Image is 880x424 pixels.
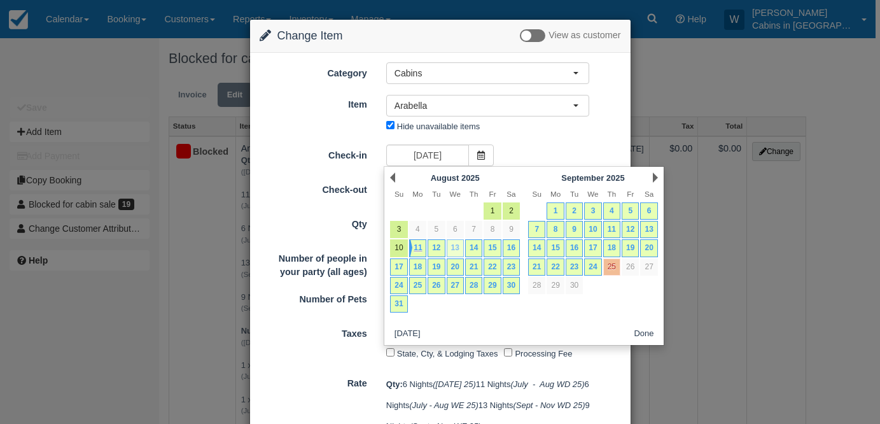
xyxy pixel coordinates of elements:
[528,277,545,294] a: 28
[465,258,482,276] a: 21
[645,190,653,198] span: Saturday
[390,221,407,238] a: 3
[584,258,601,276] a: 24
[503,277,520,294] a: 30
[547,202,564,220] a: 1
[566,258,583,276] a: 23
[250,372,377,390] label: Rate
[395,67,573,80] span: Cabins
[584,239,601,257] a: 17
[603,202,620,220] a: 4
[250,62,377,80] label: Category
[584,202,601,220] a: 3
[484,258,501,276] a: 22
[622,258,639,276] a: 26
[570,190,578,198] span: Tuesday
[409,221,426,238] a: 4
[627,190,634,198] span: Friday
[428,258,445,276] a: 19
[386,62,589,84] button: Cabins
[547,277,564,294] a: 29
[622,202,639,220] a: 5
[603,221,620,238] a: 11
[447,277,464,294] a: 27
[386,379,403,389] strong: Qty
[250,213,377,231] label: Qty
[250,248,377,278] label: Number of people in your party (all ages)
[608,190,617,198] span: Thursday
[432,190,440,198] span: Tuesday
[447,258,464,276] a: 20
[250,323,377,341] label: Taxes
[397,122,480,131] label: Hide unavailable items
[431,173,459,183] span: August
[640,258,657,276] a: 27
[528,221,545,238] a: 7
[547,258,564,276] a: 22
[447,221,464,238] a: 6
[566,221,583,238] a: 9
[566,239,583,257] a: 16
[510,379,584,389] em: (July - Aug WD 25)
[409,239,426,257] a: 11
[548,31,620,41] span: View as customer
[409,258,426,276] a: 18
[515,349,572,358] label: Processing Fee
[629,326,659,342] button: Done
[461,173,480,183] span: 2025
[390,239,407,257] a: 10
[470,190,478,198] span: Thursday
[561,173,604,183] span: September
[528,258,545,276] a: 21
[528,239,545,257] a: 14
[450,190,461,198] span: Wednesday
[503,258,520,276] a: 23
[550,190,561,198] span: Monday
[603,239,620,257] a: 18
[489,190,496,198] span: Friday
[566,277,583,294] a: 30
[465,221,482,238] a: 7
[566,202,583,220] a: 2
[506,190,515,198] span: Saturday
[447,239,464,257] a: 13
[395,99,573,112] span: Arabella
[533,190,541,198] span: Sunday
[622,221,639,238] a: 12
[412,190,423,198] span: Monday
[603,258,620,276] a: 25
[513,400,585,410] em: (Sept - Nov WD 25)
[386,95,589,117] button: Arabella
[465,277,482,294] a: 28
[250,94,377,111] label: Item
[503,221,520,238] a: 9
[503,202,520,220] a: 2
[428,277,445,294] a: 26
[484,277,501,294] a: 29
[640,221,657,238] a: 13
[390,295,407,313] a: 31
[484,202,501,220] a: 1
[484,239,501,257] a: 15
[584,221,601,238] a: 10
[547,239,564,257] a: 15
[397,349,498,358] label: State, Cty, & Lodging Taxes
[622,239,639,257] a: 19
[640,239,657,257] a: 20
[484,221,501,238] a: 8
[587,190,598,198] span: Wednesday
[606,173,625,183] span: 2025
[395,190,403,198] span: Sunday
[277,29,343,42] span: Change Item
[409,277,426,294] a: 25
[653,173,658,183] a: Next
[389,326,425,342] button: [DATE]
[250,179,377,197] label: Check-out
[428,239,445,257] a: 12
[640,202,657,220] a: 6
[410,400,478,410] em: (July - Aug WE 25)
[503,239,520,257] a: 16
[433,379,475,389] em: ([DATE] 25)
[390,258,407,276] a: 17
[390,173,395,183] a: Prev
